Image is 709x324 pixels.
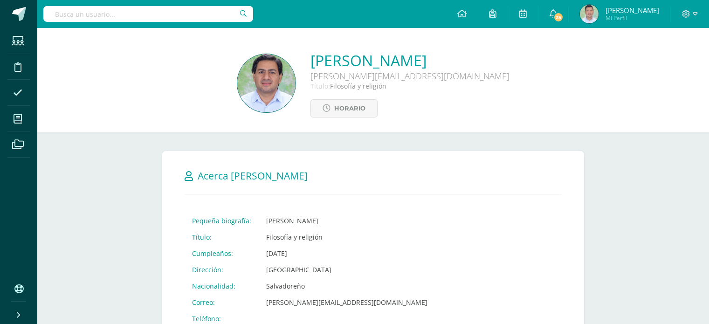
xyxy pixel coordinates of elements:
img: 19e1983e1d4ac0372bfd1f8299de79cb.png [237,54,296,112]
span: [PERSON_NAME] [606,6,659,15]
span: Filosofía y religión [330,82,386,90]
span: 25 [553,12,564,22]
span: Mi Perfil [606,14,659,22]
span: Acerca [PERSON_NAME] [198,169,308,182]
input: Busca un usuario... [43,6,253,22]
td: Título: [185,229,259,245]
div: [PERSON_NAME][EMAIL_ADDRESS][DOMAIN_NAME] [310,70,509,82]
a: [PERSON_NAME] [310,50,509,70]
img: 637e114463138f61bab135ffb7d9ca71.png [580,5,599,23]
td: Correo: [185,294,259,310]
td: Pequeña biografía: [185,213,259,229]
td: Nacionalidad: [185,278,259,294]
td: [PERSON_NAME] [259,213,435,229]
td: Salvadoreño [259,278,435,294]
td: Cumpleaños: [185,245,259,262]
td: Dirección: [185,262,259,278]
a: Horario [310,99,378,117]
td: [PERSON_NAME][EMAIL_ADDRESS][DOMAIN_NAME] [259,294,435,310]
td: [GEOGRAPHIC_DATA] [259,262,435,278]
span: Título: [310,82,330,90]
td: Filosofía y religión [259,229,435,245]
span: Horario [334,100,365,117]
td: [DATE] [259,245,435,262]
